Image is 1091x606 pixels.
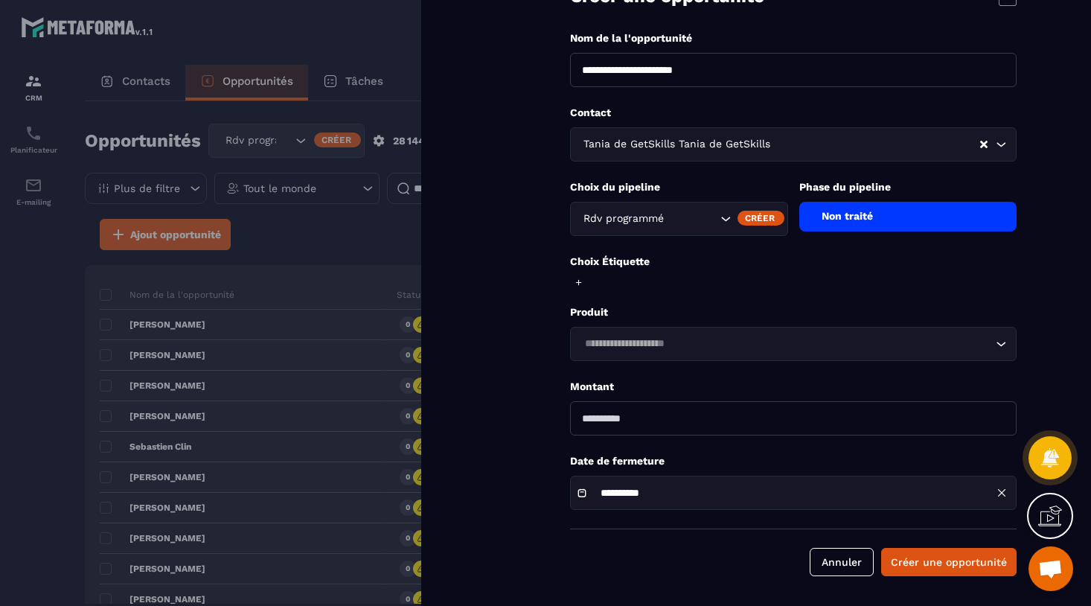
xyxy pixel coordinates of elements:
[570,106,1017,120] p: Contact
[881,548,1017,576] button: Créer une opportunité
[810,548,874,576] button: Annuler
[570,255,1017,269] p: Choix Étiquette
[738,211,784,226] div: Créer
[570,454,1017,468] p: Date de fermeture
[570,380,1017,394] p: Montant
[799,180,1017,194] p: Phase du pipeline
[980,139,988,150] button: Clear Selected
[570,180,788,194] p: Choix du pipeline
[570,327,1017,361] div: Search for option
[580,136,773,153] span: Tania de GetSkills Tania de GetSkills
[570,31,1017,45] p: Nom de la l'opportunité
[580,211,667,227] span: Rdv programmé
[1028,546,1073,591] a: Ouvrir le chat
[570,305,1017,319] p: Produit
[667,211,717,227] input: Search for option
[570,127,1017,162] div: Search for option
[773,136,979,153] input: Search for option
[570,202,788,236] div: Search for option
[580,336,992,352] input: Search for option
